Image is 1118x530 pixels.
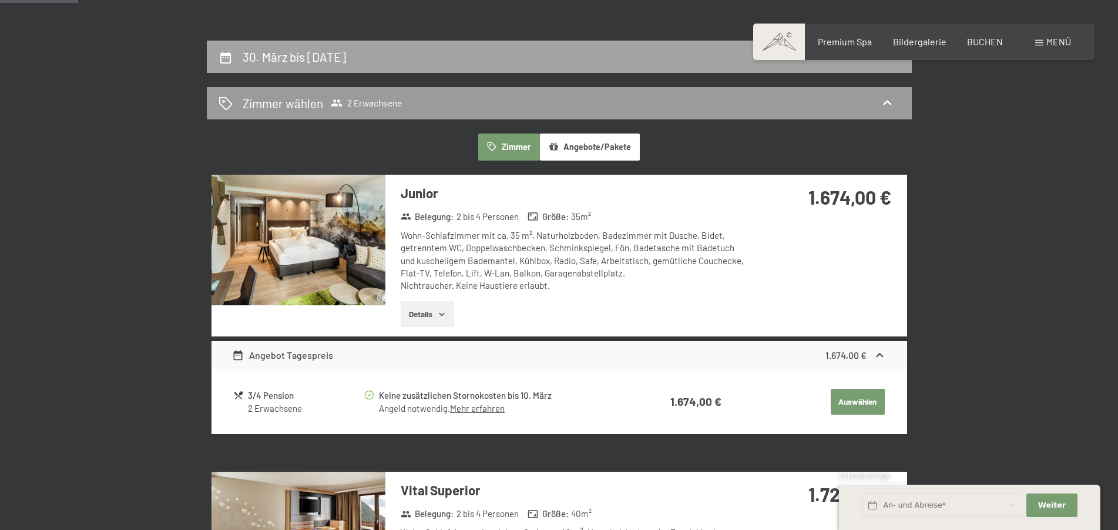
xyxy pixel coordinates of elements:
[456,508,519,520] span: 2 bis 4 Personen
[540,134,640,161] button: Angebote/Pakete
[478,134,539,161] button: Zimmer
[893,36,946,47] a: Bildergalerie
[831,389,885,415] button: Auswählen
[450,403,505,414] a: Mehr erfahren
[670,395,721,408] strong: 1.674,00 €
[528,508,569,520] strong: Größe :
[401,211,454,223] strong: Belegung :
[571,508,592,520] span: 40 m²
[379,402,623,415] div: Angeld notwendig.
[248,402,362,415] div: 2 Erwachsene
[1026,494,1077,518] button: Weiter
[379,389,623,402] div: Keine zusätzlichen Stornokosten bis 10. März
[232,348,333,362] div: Angebot Tagespreis
[331,97,402,109] span: 2 Erwachsene
[248,389,362,402] div: 3/4 Pension
[808,186,891,208] strong: 1.674,00 €
[401,184,750,202] h3: Junior
[1038,500,1066,511] span: Weiter
[825,349,867,361] strong: 1.674,00 €
[818,36,872,47] a: Premium Spa
[401,481,750,499] h3: Vital Superior
[243,95,323,112] h2: Zimmer wählen
[839,471,890,481] span: Schnellanfrage
[401,229,750,292] div: Wohn-Schlafzimmer mit ca. 35 m², Naturholzboden, Badezimmer mit Dusche, Bidet, getrenntem WC, Dop...
[528,211,569,223] strong: Größe :
[211,341,907,369] div: Angebot Tagespreis1.674,00 €
[808,483,891,505] strong: 1.722,00 €
[571,211,591,223] span: 35 m²
[1046,36,1071,47] span: Menü
[401,301,454,327] button: Details
[211,175,385,305] img: mss_renderimg.php
[243,49,346,64] h2: 30. März bis [DATE]
[456,211,519,223] span: 2 bis 4 Personen
[401,508,454,520] strong: Belegung :
[967,36,1003,47] a: BUCHEN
